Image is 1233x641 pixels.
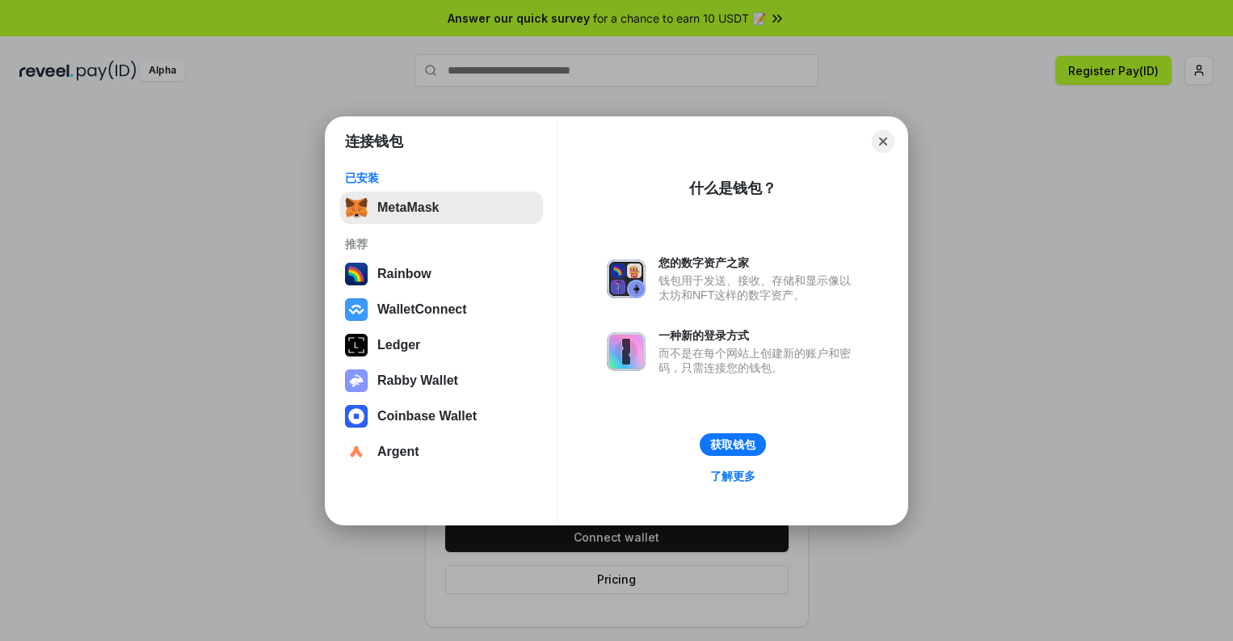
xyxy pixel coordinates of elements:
button: MetaMask [340,192,543,224]
div: 钱包用于发送、接收、存储和显示像以太坊和NFT这样的数字资产。 [659,273,859,302]
div: MetaMask [377,200,439,215]
img: svg+xml,%3Csvg%20fill%3D%22none%22%20height%3D%2233%22%20viewBox%3D%220%200%2035%2033%22%20width%... [345,196,368,219]
img: svg+xml,%3Csvg%20xmlns%3D%22http%3A%2F%2Fwww.w3.org%2F2000%2Fsvg%22%20fill%3D%22none%22%20viewBox... [345,369,368,392]
div: 已安装 [345,171,538,185]
img: svg+xml,%3Csvg%20xmlns%3D%22http%3A%2F%2Fwww.w3.org%2F2000%2Fsvg%22%20width%3D%2228%22%20height%3... [345,334,368,356]
button: Rabby Wallet [340,365,543,397]
h1: 连接钱包 [345,132,403,151]
div: 您的数字资产之家 [659,255,859,270]
img: svg+xml,%3Csvg%20width%3D%22120%22%20height%3D%22120%22%20viewBox%3D%220%200%20120%20120%22%20fil... [345,263,368,285]
img: svg+xml,%3Csvg%20width%3D%2228%22%20height%3D%2228%22%20viewBox%3D%220%200%2028%2028%22%20fill%3D... [345,405,368,428]
button: Rainbow [340,258,543,290]
div: 推荐 [345,237,538,251]
a: 了解更多 [701,466,765,487]
div: 而不是在每个网站上创建新的账户和密码，只需连接您的钱包。 [659,346,859,375]
button: Coinbase Wallet [340,400,543,432]
img: svg+xml,%3Csvg%20width%3D%2228%22%20height%3D%2228%22%20viewBox%3D%220%200%2028%2028%22%20fill%3D... [345,441,368,463]
div: 什么是钱包？ [689,179,776,198]
img: svg+xml,%3Csvg%20xmlns%3D%22http%3A%2F%2Fwww.w3.org%2F2000%2Fsvg%22%20fill%3D%22none%22%20viewBox... [607,332,646,371]
div: 一种新的登录方式 [659,328,859,343]
div: Ledger [377,338,420,352]
div: Argent [377,445,419,459]
button: Ledger [340,329,543,361]
div: WalletConnect [377,302,467,317]
div: Rabby Wallet [377,373,458,388]
div: Rainbow [377,267,431,281]
div: 获取钱包 [710,437,755,452]
img: svg+xml,%3Csvg%20width%3D%2228%22%20height%3D%2228%22%20viewBox%3D%220%200%2028%2028%22%20fill%3D... [345,298,368,321]
button: Close [872,130,894,153]
button: Argent [340,436,543,468]
div: Coinbase Wallet [377,409,477,424]
div: 了解更多 [710,469,755,483]
button: 获取钱包 [700,433,766,456]
button: WalletConnect [340,293,543,326]
img: svg+xml,%3Csvg%20xmlns%3D%22http%3A%2F%2Fwww.w3.org%2F2000%2Fsvg%22%20fill%3D%22none%22%20viewBox... [607,259,646,298]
